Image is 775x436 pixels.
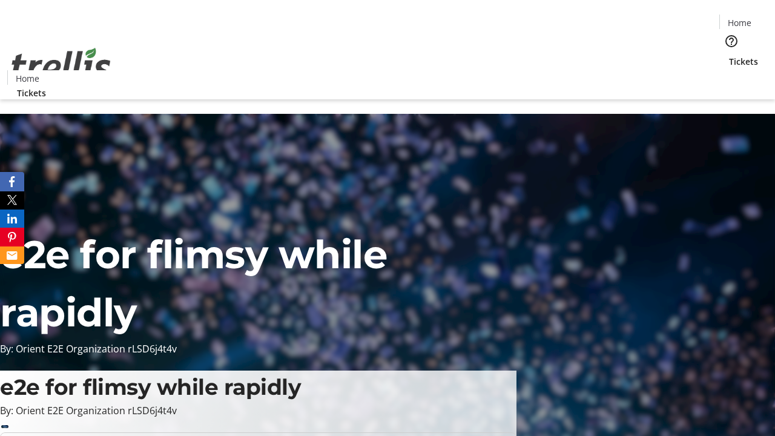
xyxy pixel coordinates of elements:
a: Tickets [719,55,768,68]
span: Home [728,16,751,29]
button: Cart [719,68,744,92]
button: Help [719,29,744,53]
img: Orient E2E Organization rLSD6j4t4v's Logo [7,35,115,95]
span: Home [16,72,39,85]
a: Tickets [7,87,56,99]
span: Tickets [729,55,758,68]
a: Home [720,16,759,29]
a: Home [8,72,47,85]
span: Tickets [17,87,46,99]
